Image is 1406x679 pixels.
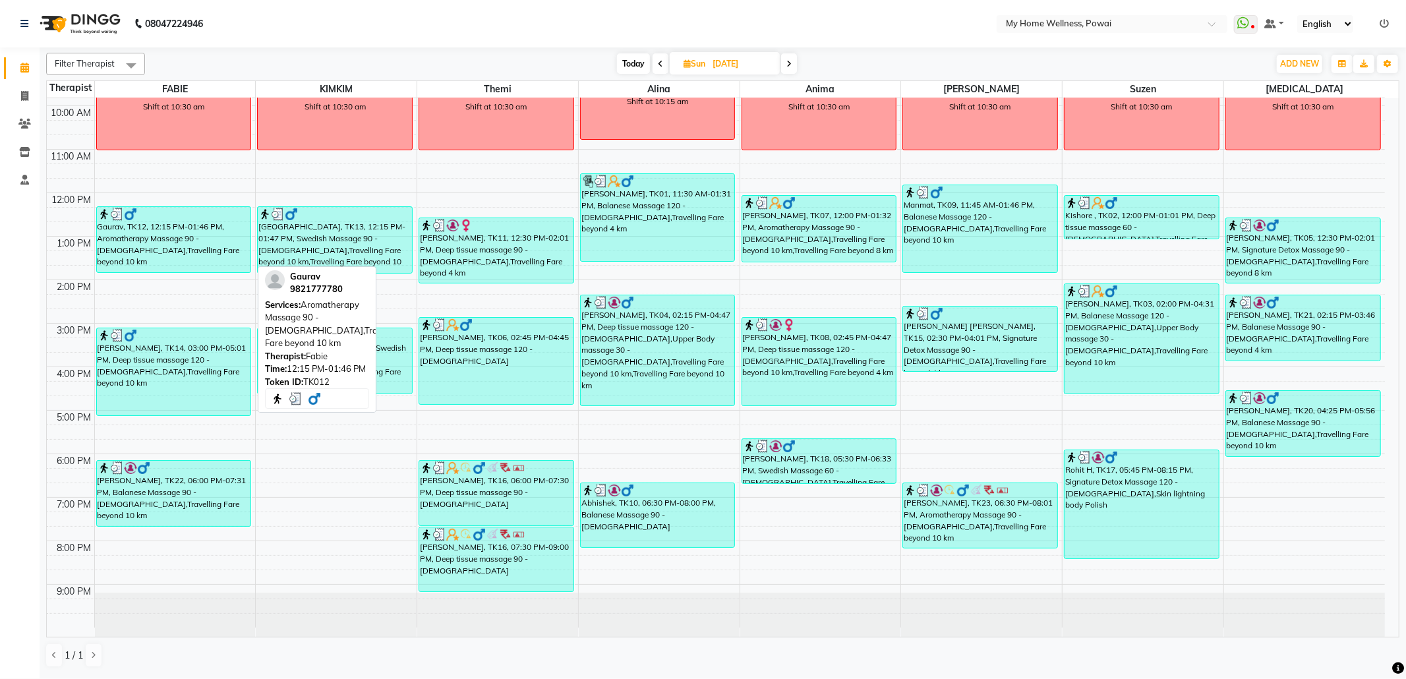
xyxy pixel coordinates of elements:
[579,81,740,98] span: Alina
[55,411,94,425] div: 5:00 PM
[145,5,203,42] b: 08047224946
[34,5,124,42] img: logo
[265,350,369,363] div: Fabie
[55,280,94,294] div: 2:00 PM
[1280,59,1319,69] span: ADD NEW
[581,483,735,547] div: Abhishek, TK10, 06:30 PM-08:00 PM, Balanese Massage 90 - [DEMOGRAPHIC_DATA]
[1226,391,1380,456] div: [PERSON_NAME], TK20, 04:25 PM-05:56 PM, Balanese Massage 90 - [DEMOGRAPHIC_DATA],Travelling Fare ...
[1226,295,1380,361] div: [PERSON_NAME], TK21, 02:15 PM-03:46 PM, Balanese Massage 90 - [DEMOGRAPHIC_DATA],Travelling Fare ...
[742,439,896,483] div: [PERSON_NAME], TK18, 05:30 PM-06:33 PM, Swedish Massage 60 - [DEMOGRAPHIC_DATA],Travelling Fare b...
[143,101,204,113] div: Shift at 10:30 am
[680,59,709,69] span: Sun
[1226,218,1380,283] div: [PERSON_NAME], TK05, 12:30 PM-02:01 PM, Signature Detox Massage 90 - [DEMOGRAPHIC_DATA],Travellin...
[55,237,94,251] div: 1:00 PM
[55,324,94,338] div: 3:00 PM
[903,185,1057,272] div: Manmat, TK09, 11:45 AM-01:46 PM, Balanese Massage 120 - [DEMOGRAPHIC_DATA],Travelling Fare beyond...
[97,461,251,526] div: [PERSON_NAME], TK22, 06:00 PM-07:31 PM, Balanese Massage 90 - [DEMOGRAPHIC_DATA],Travelling Fare ...
[1224,81,1385,98] span: [MEDICAL_DATA]
[1272,101,1333,113] div: Shift at 10:30 am
[742,318,896,405] div: [PERSON_NAME], TK08, 02:45 PM-04:47 PM, Deep tissue massage 120 - [DEMOGRAPHIC_DATA],Travelling F...
[1065,284,1219,394] div: [PERSON_NAME], TK03, 02:00 PM-04:31 PM, Balanese Massage 120 - [DEMOGRAPHIC_DATA],Upper Body mass...
[49,150,94,163] div: 11:00 AM
[55,541,94,555] div: 8:00 PM
[265,376,303,387] span: Token ID:
[1277,55,1322,73] button: ADD NEW
[97,207,251,272] div: Gaurav, TK12, 12:15 PM-01:46 PM, Aromatherapy Massage 90 - [DEMOGRAPHIC_DATA],Travelling Fare bey...
[47,81,94,95] div: Therapist
[903,307,1057,371] div: [PERSON_NAME] [PERSON_NAME], TK15, 02:30 PM-04:01 PM, Signature Detox Massage 90 - [DEMOGRAPHIC_D...
[65,649,83,663] span: 1 / 1
[265,363,287,374] span: Time:
[55,585,94,599] div: 9:00 PM
[265,376,369,389] div: TK012
[265,299,301,310] span: Services:
[290,271,320,281] span: Gaurav
[1065,450,1219,558] div: Rohit H, TK17, 05:45 PM-08:15 PM, Signature Detox Massage 120 - [DEMOGRAPHIC_DATA],Skin lightning...
[55,367,94,381] div: 4:00 PM
[740,81,901,98] span: Anima
[417,81,578,98] span: Themi
[1111,101,1172,113] div: Shift at 10:30 am
[742,196,896,262] div: [PERSON_NAME], TK07, 12:00 PM-01:32 PM, Aromatherapy Massage 90 - [DEMOGRAPHIC_DATA],Travelling F...
[97,328,251,415] div: [PERSON_NAME], TK14, 03:00 PM-05:01 PM, Deep tissue massage 120 - [DEMOGRAPHIC_DATA],Travelling F...
[55,498,94,512] div: 7:00 PM
[49,193,94,207] div: 12:00 PM
[55,58,115,69] span: Filter Therapist
[290,283,343,296] div: 9821777780
[1065,196,1219,239] div: Kishore , TK02, 12:00 PM-01:01 PM, Deep tissue massage 60 - [DEMOGRAPHIC_DATA],Travelling Fare be...
[265,351,306,361] span: Therapist:
[581,174,735,261] div: [PERSON_NAME], TK01, 11:30 AM-01:31 PM, Balanese Massage 120 - [DEMOGRAPHIC_DATA],Travelling Fare...
[49,106,94,120] div: 10:00 AM
[305,101,366,113] div: Shift at 10:30 am
[265,270,285,290] img: profile
[1063,81,1223,98] span: Suzen
[709,54,775,74] input: 2025-08-24
[788,101,850,113] div: Shift at 10:30 am
[258,207,412,273] div: [GEOGRAPHIC_DATA], TK13, 12:15 PM-01:47 PM, Swedish Massage 90 - [DEMOGRAPHIC_DATA],Travelling Fa...
[95,81,256,98] span: FABIE
[465,101,527,113] div: Shift at 10:30 am
[55,454,94,468] div: 6:00 PM
[265,363,369,376] div: 12:15 PM-01:46 PM
[419,218,573,283] div: [PERSON_NAME], TK11, 12:30 PM-02:01 PM, Deep tissue massage 90 - [DEMOGRAPHIC_DATA],Travelling Fa...
[903,483,1057,548] div: [PERSON_NAME], TK23, 06:30 PM-08:01 PM, Aromatherapy Massage 90 - [DEMOGRAPHIC_DATA],Travelling F...
[950,101,1011,113] div: Shift at 10:30 am
[265,299,403,349] span: Aromatherapy Massage 90 - [DEMOGRAPHIC_DATA],Travelling Fare beyond 10 km
[419,461,573,525] div: [PERSON_NAME], TK16, 06:00 PM-07:30 PM, Deep tissue massage 90 - [DEMOGRAPHIC_DATA]
[617,53,650,74] span: Today
[581,295,735,405] div: [PERSON_NAME], TK04, 02:15 PM-04:47 PM, Deep tissue massage 120 - [DEMOGRAPHIC_DATA],Upper Body m...
[256,81,417,98] span: KIMKIM
[419,527,573,591] div: [PERSON_NAME], TK16, 07:30 PM-09:00 PM, Deep tissue massage 90 - [DEMOGRAPHIC_DATA]
[627,96,688,107] div: Shift at 10:15 am
[901,81,1062,98] span: [PERSON_NAME]
[419,318,573,404] div: [PERSON_NAME], TK06, 02:45 PM-04:45 PM, Deep tissue massage 120 - [DEMOGRAPHIC_DATA]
